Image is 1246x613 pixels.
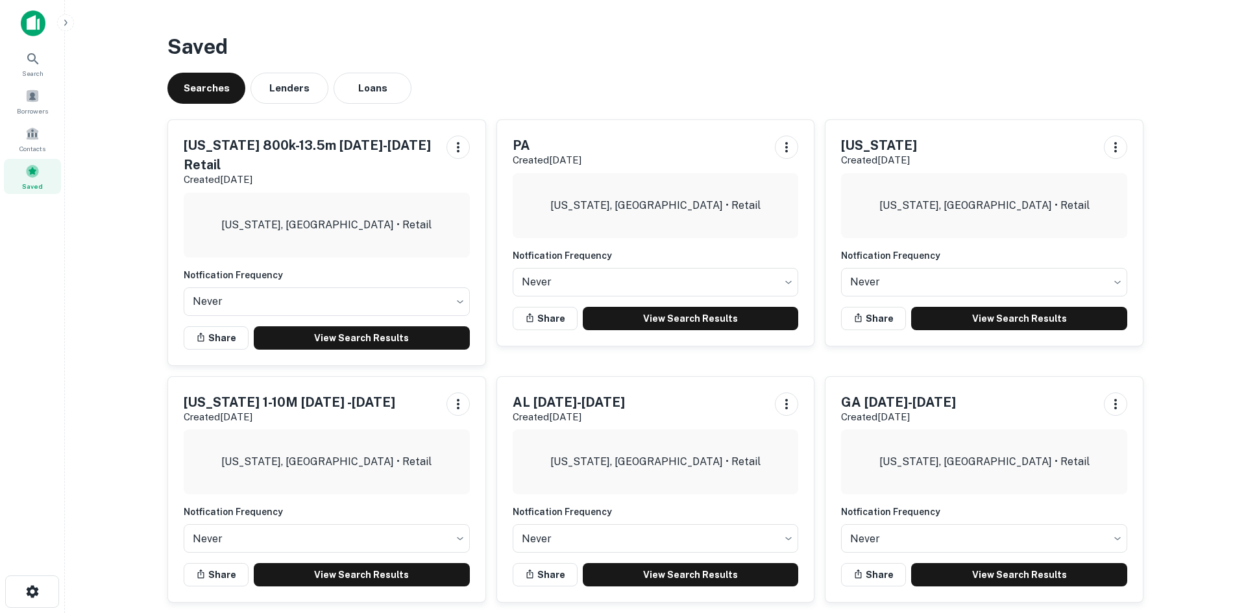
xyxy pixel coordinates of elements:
[4,84,61,119] a: Borrowers
[513,264,799,300] div: Without label
[4,121,61,156] a: Contacts
[911,563,1127,586] a: View Search Results
[22,68,43,78] span: Search
[184,563,249,586] button: Share
[184,268,470,282] h6: Notfication Frequency
[841,505,1127,519] h6: Notfication Frequency
[550,198,761,213] p: [US_STATE], [GEOGRAPHIC_DATA] • Retail
[513,136,581,155] h5: PA
[184,172,436,187] p: Created [DATE]
[221,217,432,233] p: [US_STATE], [GEOGRAPHIC_DATA] • Retail
[841,520,1127,557] div: Without label
[513,520,799,557] div: Without label
[513,392,625,412] h5: AL [DATE]-[DATE]
[841,392,956,412] h5: GA [DATE]-[DATE]
[841,409,956,425] p: Created [DATE]
[184,520,470,557] div: Without label
[841,136,917,155] h5: [US_STATE]
[19,143,45,154] span: Contacts
[879,198,1090,213] p: [US_STATE], [GEOGRAPHIC_DATA] • Retail
[254,563,470,586] a: View Search Results
[334,73,411,104] button: Loans
[841,307,906,330] button: Share
[513,307,578,330] button: Share
[250,73,328,104] button: Lenders
[4,159,61,194] a: Saved
[841,248,1127,263] h6: Notfication Frequency
[583,563,799,586] a: View Search Results
[911,307,1127,330] a: View Search Results
[513,505,799,519] h6: Notfication Frequency
[167,73,245,104] button: Searches
[4,46,61,81] a: Search
[184,392,395,412] h5: [US_STATE] 1-10M [DATE] -[DATE]
[254,326,470,350] a: View Search Results
[22,181,43,191] span: Saved
[184,326,249,350] button: Share
[841,563,906,586] button: Share
[841,152,917,168] p: Created [DATE]
[583,307,799,330] a: View Search Results
[879,454,1090,470] p: [US_STATE], [GEOGRAPHIC_DATA] • Retail
[221,454,432,470] p: [US_STATE], [GEOGRAPHIC_DATA] • Retail
[513,152,581,168] p: Created [DATE]
[17,106,48,116] span: Borrowers
[184,505,470,519] h6: Notfication Frequency
[1181,509,1246,571] iframe: Chat Widget
[841,264,1127,300] div: Without label
[167,31,1143,62] h3: Saved
[184,409,395,425] p: Created [DATE]
[513,563,578,586] button: Share
[550,454,761,470] p: [US_STATE], [GEOGRAPHIC_DATA] • Retail
[184,283,470,320] div: Without label
[21,10,45,36] img: capitalize-icon.png
[513,409,625,425] p: Created [DATE]
[513,248,799,263] h6: Notfication Frequency
[184,136,436,174] h5: [US_STATE] 800k-13.5m [DATE]-[DATE] Retail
